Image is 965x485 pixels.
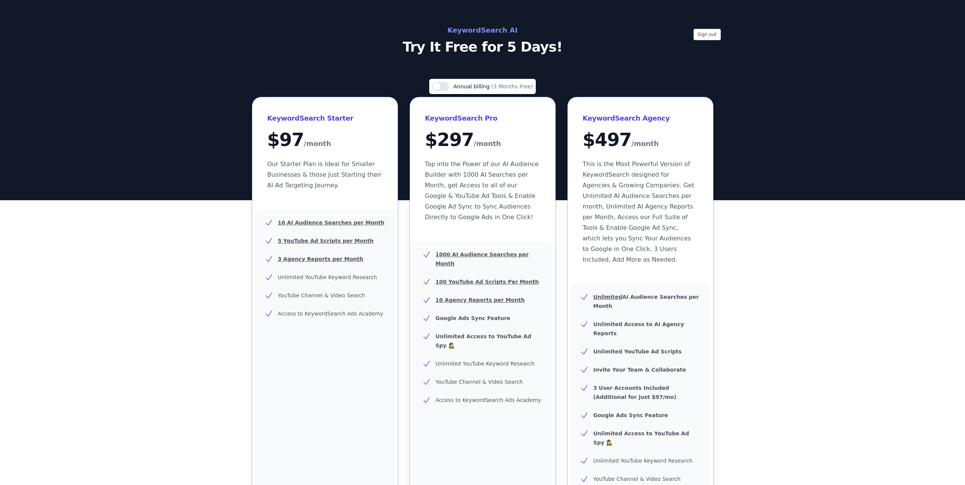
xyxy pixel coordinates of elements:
span: Our Starter Plan is Ideal for Smaller Businesses & those Just Starting their AI Ad Targeting Jour... [267,160,382,189]
span: YouTube Channel & Video Search [593,476,681,482]
span: YouTube Channel & Video Search [278,292,365,298]
h3: KeywordSearch Pro [425,112,540,124]
span: Access to KeywordSearch Ads Academy [278,311,383,317]
div: $ 297 [425,130,540,150]
u: 10 AI Audience Searches per Month [278,220,384,226]
span: /month [474,138,501,150]
b: Google Ads Sync Feature [593,412,668,418]
span: This is the Most Powerful Version of KeywordSearch designed for Agencies & Growing Companies. Get... [583,160,694,263]
div: $ 497 [583,130,698,150]
b: Google Ads Sync Feature [436,315,510,321]
u: Unlimited [593,294,623,300]
b: 3 User Accounts Included (Additional for just $97/mo) [593,385,676,400]
b: Unlimited YouTube Ad Scripts [593,348,682,355]
b: Unlimited Access to YouTube Ad Spy 🕵️‍♀️ [593,430,689,446]
h2: KeywordSearch AI [313,24,653,36]
b: Unlimited Access to AI Agency Reports [593,321,684,336]
u: 10 Agency Reports per Month [436,297,525,303]
span: YouTube Channel & Video Search [436,379,523,385]
u: 1000 AI Audience Searches per Month [436,251,529,267]
div: $ 97 [267,130,383,150]
span: Unlimited YouTube Keyword Research [593,458,693,464]
span: Tap into the Power of our AI Audience Builder with 1000 AI Searches per Month, get Access to all ... [425,160,539,221]
h3: KeywordSearch Starter [267,112,383,124]
b: AI Audience Searches per Month [593,294,699,309]
u: 3 Agency Reports per Month [278,256,363,262]
span: Unlimited YouTube Keyword Research [278,274,377,280]
span: /month [631,138,659,150]
span: Access to KeywordSearch Ads Academy [436,397,541,403]
span: /month [304,138,331,150]
p: Try It Free for 5 Days! [313,39,653,55]
span: (3 Months Free) [491,83,533,89]
b: Invite Your Team & Collaborate [593,367,686,373]
span: Unlimited YouTube Keyword Research [436,361,535,367]
b: Unlimited Access to YouTube Ad Spy 🕵️‍♀️ [436,333,532,348]
button: Sign out [694,29,721,40]
h3: KeywordSearch Agency [583,112,698,124]
span: Annual billing [453,83,491,89]
u: 100 YouTube Ad Scripts Per Month [436,279,539,285]
u: 5 YouTube Ad Scripts per Month [278,238,374,244]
